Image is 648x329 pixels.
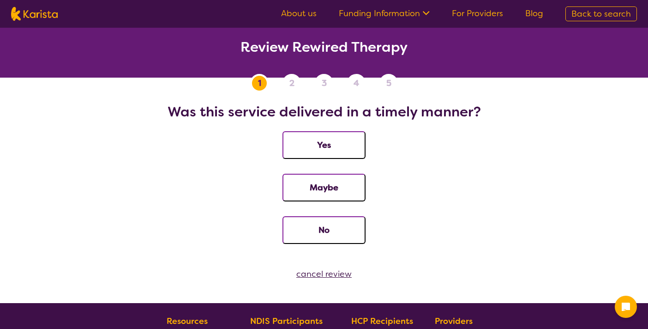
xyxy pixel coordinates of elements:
h2: Review Rewired Therapy [11,39,637,55]
b: Resources [167,316,208,327]
button: Maybe [282,174,366,201]
span: 2 [289,76,294,90]
a: Back to search [565,6,637,21]
a: Funding Information [339,8,430,19]
span: 1 [258,76,261,90]
a: About us [281,8,317,19]
span: Back to search [571,8,631,19]
img: Karista logo [11,7,58,21]
a: Blog [525,8,543,19]
span: 3 [322,76,327,90]
b: HCP Recipients [351,316,413,327]
span: 4 [354,76,359,90]
b: NDIS Participants [250,316,323,327]
button: No [282,216,366,244]
a: For Providers [452,8,503,19]
button: Yes [282,131,366,159]
h2: Was this service delivered in a timely manner? [11,104,637,120]
b: Providers [435,316,473,327]
span: 5 [386,76,391,90]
